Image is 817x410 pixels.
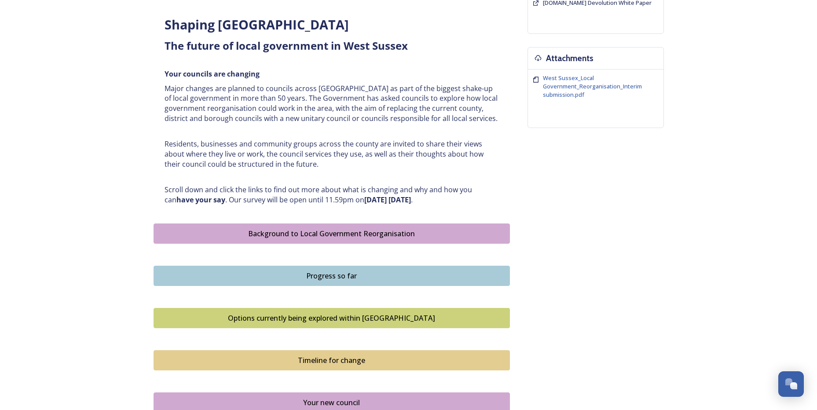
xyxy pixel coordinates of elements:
strong: [DATE] [364,195,387,205]
strong: [DATE] [388,195,411,205]
div: Background to Local Government Reorganisation [158,228,505,239]
h3: Attachments [546,52,594,65]
button: Timeline for change [154,350,510,370]
strong: Your councils are changing [165,69,260,79]
div: Options currently being explored within [GEOGRAPHIC_DATA] [158,313,505,323]
div: Your new council [158,397,505,408]
button: Progress so far [154,266,510,286]
strong: The future of local government in West Sussex [165,38,408,53]
button: Background to Local Government Reorganisation [154,223,510,244]
button: Open Chat [778,371,804,397]
button: Options currently being explored within West Sussex [154,308,510,328]
div: Timeline for change [158,355,505,366]
strong: have your say [176,195,225,205]
span: West Sussex_Local Government_Reorganisation_Interim submission.pdf [543,74,642,99]
p: Scroll down and click the links to find out more about what is changing and why and how you can .... [165,185,499,205]
strong: Shaping [GEOGRAPHIC_DATA] [165,16,349,33]
p: Major changes are planned to councils across [GEOGRAPHIC_DATA] as part of the biggest shake-up of... [165,84,499,124]
p: Residents, businesses and community groups across the county are invited to share their views abo... [165,139,499,169]
div: Progress so far [158,271,505,281]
